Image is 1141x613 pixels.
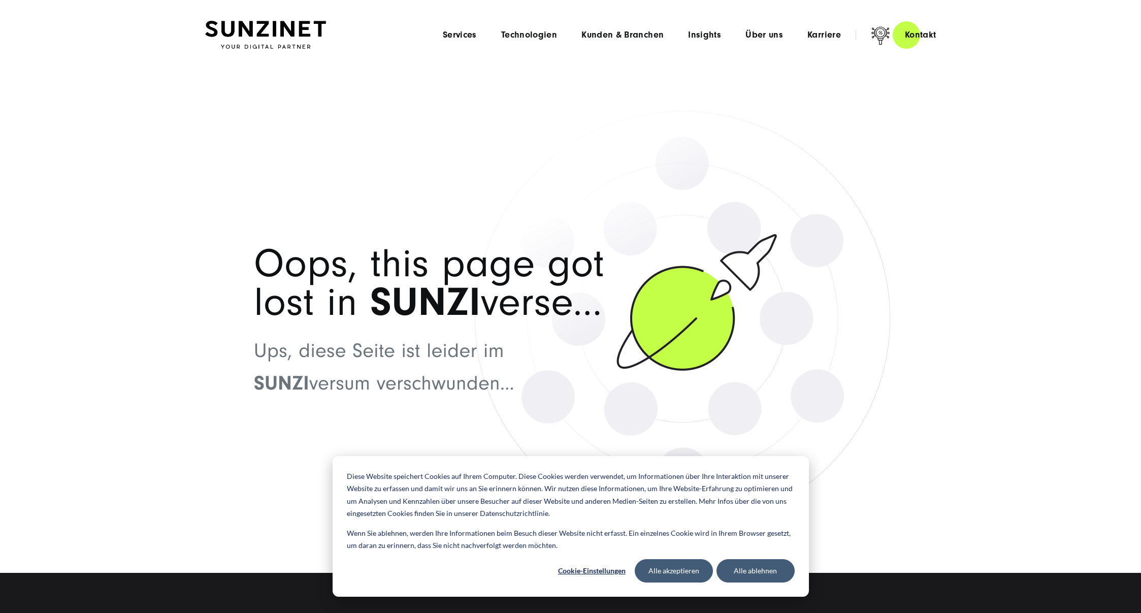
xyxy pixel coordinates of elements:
[443,30,477,40] a: Services
[745,30,783,40] a: Über uns
[635,559,713,583] button: Alle akzeptieren
[501,30,557,40] a: Technologien
[581,30,664,40] a: Kunden & Branchen
[347,527,795,552] p: Wenn Sie ablehnen, werden Ihre Informationen beim Besuch dieser Website nicht erfasst. Ein einzel...
[347,470,795,520] p: Diese Website speichert Cookies auf Ihrem Computer. Diese Cookies werden verwendet, um Informatio...
[716,559,795,583] button: Alle ablehnen
[205,70,936,573] img: Oops, this page got lost in SUNZIverse... Ups, diese Seite ist leider im SUNZIversum verschwunden...
[807,30,841,40] a: Karriere
[553,559,631,583] button: Cookie-Einstellungen
[688,30,721,40] a: Insights
[893,20,949,49] a: Kontakt
[333,456,809,597] div: Cookie banner
[205,21,326,49] img: SUNZINET Full Service Digital Agentur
